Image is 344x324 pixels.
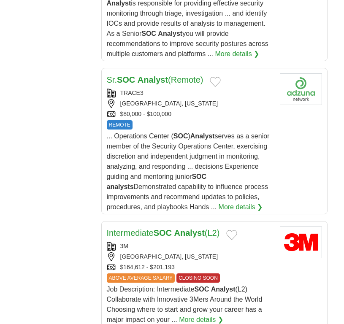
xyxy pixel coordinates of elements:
[280,73,322,105] img: Company logo
[154,228,172,238] strong: SOC
[280,227,322,258] img: 3M logo
[176,273,220,283] span: CLOSING SOON
[107,286,263,323] span: Job Description: Intermediate (L2) Collaborate with Innovative 3Mers Around the World Choosing wh...
[195,286,209,293] strong: SOC
[211,286,236,293] strong: Analyst
[117,75,135,84] strong: SOC
[107,183,134,190] strong: analysts
[174,228,205,238] strong: Analyst
[107,132,270,211] span: ... Operations Center ( ) serves as a senior member of the Security Operations Center, exercising...
[215,49,260,59] a: More details ❯
[192,173,206,180] strong: SOC
[107,263,273,272] div: $164,612 - $201,193
[141,30,156,37] strong: SOC
[120,243,128,249] a: 3M
[138,75,168,84] strong: Analyst
[107,273,175,283] span: ABOVE AVERAGE SALARY
[219,202,263,212] a: More details ❯
[190,132,215,140] strong: Analyst
[107,89,273,97] div: TRACE3
[107,110,273,119] div: $80,000 - $100,000
[107,99,273,108] div: [GEOGRAPHIC_DATA], [US_STATE]
[107,228,220,238] a: IntermediateSOC Analyst(L2)
[107,252,273,261] div: [GEOGRAPHIC_DATA], [US_STATE]
[210,77,221,87] button: Add to favorite jobs
[226,230,237,240] button: Add to favorite jobs
[107,120,133,130] span: REMOTE
[107,75,203,84] a: Sr.SOC Analyst(Remote)
[158,30,182,37] strong: Analyst
[173,132,188,140] strong: SOC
